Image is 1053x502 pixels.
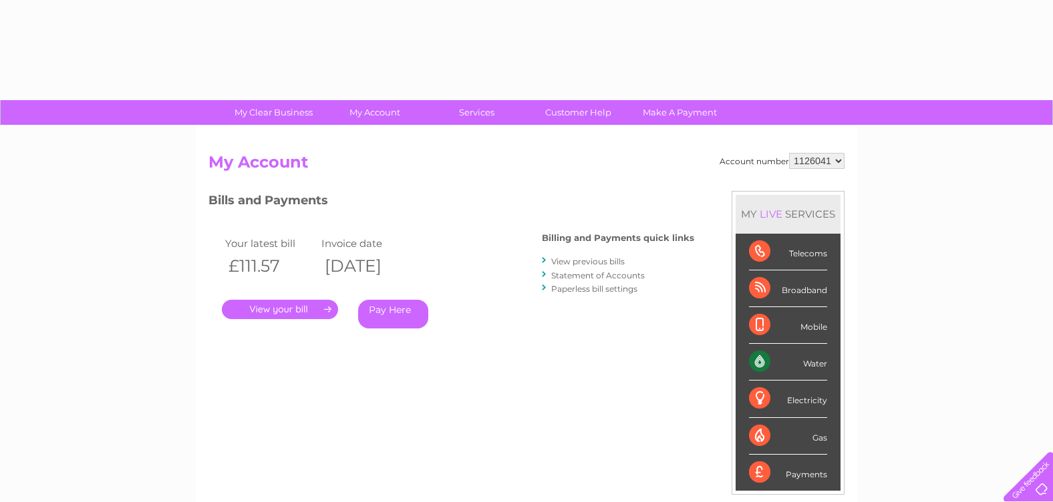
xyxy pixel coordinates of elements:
[749,344,827,381] div: Water
[208,191,694,214] h3: Bills and Payments
[208,153,845,178] h2: My Account
[749,307,827,344] div: Mobile
[749,270,827,307] div: Broadband
[749,234,827,270] div: Telecoms
[757,208,785,220] div: LIVE
[749,381,827,417] div: Electricity
[218,100,329,125] a: My Clear Business
[320,100,430,125] a: My Account
[523,100,633,125] a: Customer Help
[720,153,845,169] div: Account number
[749,418,827,455] div: Gas
[318,252,414,280] th: [DATE]
[222,252,318,280] th: £111.57
[222,300,338,319] a: .
[625,100,735,125] a: Make A Payment
[318,234,414,252] td: Invoice date
[358,300,428,328] a: Pay Here
[551,270,645,280] a: Statement of Accounts
[551,256,625,266] a: View previous bills
[542,233,694,243] h4: Billing and Payments quick links
[749,455,827,491] div: Payments
[222,234,318,252] td: Your latest bill
[551,284,637,294] a: Paperless bill settings
[736,195,841,233] div: MY SERVICES
[422,100,532,125] a: Services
